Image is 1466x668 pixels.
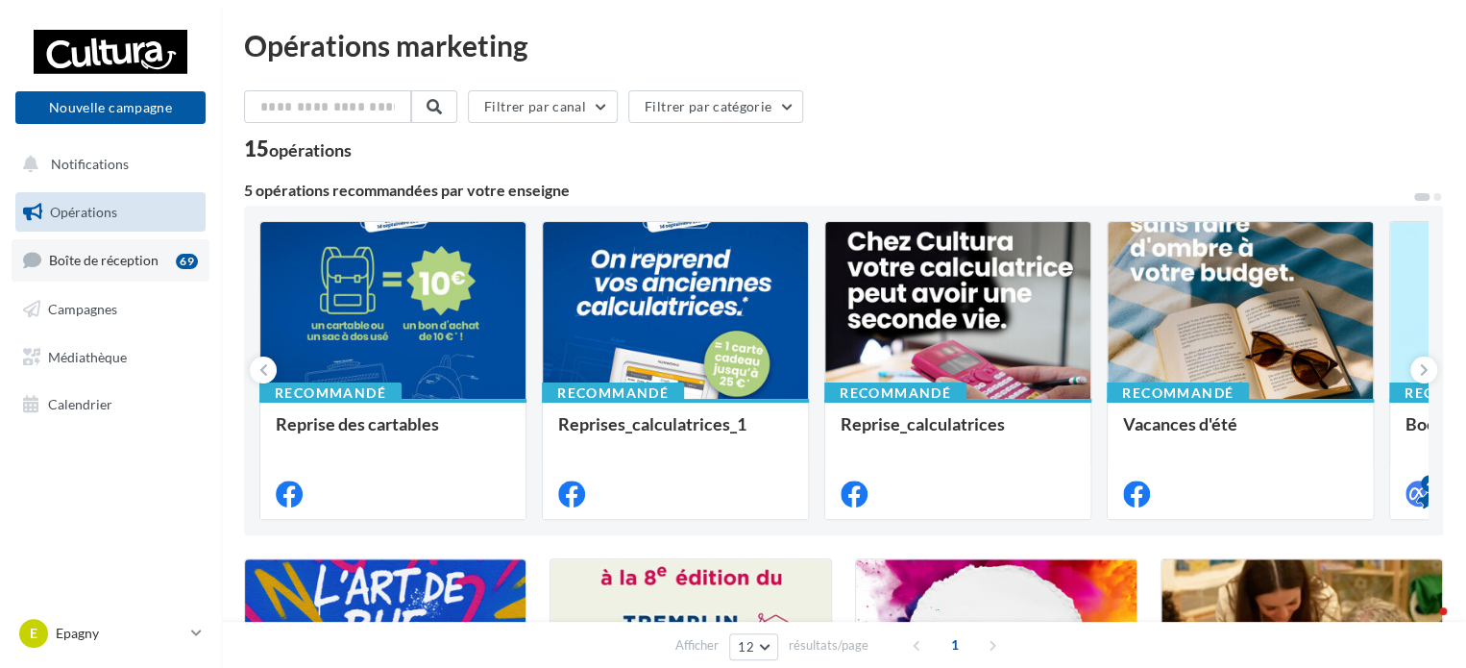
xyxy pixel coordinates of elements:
[729,633,778,660] button: 12
[50,204,117,220] span: Opérations
[12,289,209,330] a: Campagnes
[12,384,209,425] a: Calendrier
[276,414,510,453] div: Reprise des cartables
[176,254,198,269] div: 69
[15,615,206,652] a: E Epagny
[558,414,793,453] div: Reprises_calculatrices_1
[542,383,684,404] div: Recommandé
[824,383,966,404] div: Recommandé
[789,636,868,655] span: résultats/page
[269,141,352,159] div: opérations
[628,90,803,123] button: Filtrer par catégorie
[30,624,37,643] span: E
[1123,414,1357,453] div: Vacances d'été
[841,414,1075,453] div: Reprise_calculatrices
[15,91,206,124] button: Nouvelle campagne
[738,639,754,655] span: 12
[51,156,129,172] span: Notifications
[940,630,970,660] span: 1
[675,636,719,655] span: Afficher
[1421,475,1438,492] div: 4
[56,624,183,643] p: Epagny
[1107,383,1249,404] div: Recommandé
[12,239,209,281] a: Boîte de réception69
[12,144,202,185] button: Notifications
[12,337,209,378] a: Médiathèque
[468,90,618,123] button: Filtrer par canal
[1401,603,1447,649] iframe: Intercom live chat
[244,138,352,160] div: 15
[244,183,1412,198] div: 5 opérations recommandées par votre enseigne
[49,252,159,268] span: Boîte de réception
[48,348,127,364] span: Médiathèque
[48,396,112,412] span: Calendrier
[259,383,402,404] div: Recommandé
[12,192,209,233] a: Opérations
[244,31,1443,60] div: Opérations marketing
[48,301,117,317] span: Campagnes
